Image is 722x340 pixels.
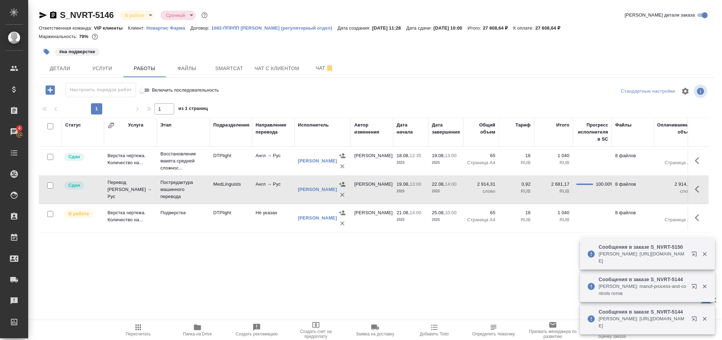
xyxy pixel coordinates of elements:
td: DTPlight [210,206,252,230]
p: Сообщения в заказе S_NVRT-5150 [599,243,687,251]
p: 8 файлов [615,181,650,188]
p: 0,92 [502,181,531,188]
a: 1083-ППРЛП [PERSON_NAME] (регуляторный отдел) [211,25,337,31]
span: Заявка на доставку [356,332,394,336]
button: Добавить работу [41,83,60,97]
p: 2025 [432,159,460,166]
span: Призвать менеджера по развитию [527,329,578,339]
p: RUB [502,188,531,195]
td: [PERSON_NAME] [351,149,393,173]
button: 4761.17 RUB; [90,32,99,41]
p: 65 [467,152,495,159]
p: 1 040 [538,152,569,159]
p: 65 [657,152,693,159]
button: Закрыть [697,316,712,322]
span: Чат [308,64,342,73]
button: Призвать менеджера по развитию [523,320,582,340]
p: 14:00 [445,181,457,187]
p: RUB [502,216,531,223]
div: Подразделение [213,122,250,129]
button: Папка на Drive [168,320,227,340]
p: #на подверстке [59,48,95,55]
button: Удалить [337,218,348,229]
p: Постредактура машинного перевода [160,179,206,200]
a: Новартис Фарма [146,25,190,31]
p: [PERSON_NAME]: [URL][DOMAIN_NAME] [599,315,687,329]
button: Добавить тэг [39,44,54,60]
p: К оплате: [513,25,536,31]
p: RUB [538,159,569,166]
button: Здесь прячутся важные кнопки [691,209,708,226]
p: 25.08, [432,210,445,215]
p: 21.08, [397,210,410,215]
p: 2025 [397,188,425,195]
div: Исполнитель [298,122,329,129]
a: [PERSON_NAME] [298,187,337,192]
p: Итого: [467,25,483,31]
div: 100.00% [596,181,608,188]
button: Удалить [337,161,348,172]
span: Пересчитать [126,332,151,336]
button: Срочный [164,12,187,18]
p: 14:00 [410,210,421,215]
span: Папка на Drive [183,332,212,336]
p: 19.08, [397,181,410,187]
p: Восстановление макета средней сложнос... [160,150,206,172]
div: В работе [160,11,196,20]
p: 27 608,64 ₽ [483,25,513,31]
p: Ответственная команда: [39,25,94,31]
p: Подверстка [160,209,206,216]
p: слово [467,188,495,195]
div: Направление перевода [256,122,291,136]
p: Маржинальность: [39,34,79,39]
span: Создать счет на предоплату [290,329,341,339]
p: [DATE] 11:28 [372,25,406,31]
td: Верстка чертежа. Количество на... [104,149,157,173]
button: Доп статусы указывают на важность/срочность заказа [200,11,209,20]
div: split button [619,86,677,97]
p: 16 [502,209,531,216]
p: RUB [538,216,569,223]
button: Создать рекламацию [227,320,286,340]
p: 18.08, [397,153,410,158]
span: из 1 страниц [178,104,208,115]
span: Включить последовательность [152,87,219,94]
a: [PERSON_NAME] [298,158,337,163]
div: Файлы [615,122,631,129]
p: Сообщения в заказе S_NVRT-5144 [599,276,687,283]
button: Скопировать ссылку [49,11,57,19]
div: Итого [556,122,569,129]
td: DTPlight [210,149,252,173]
span: Настроить таблицу [677,83,694,100]
button: Определить тематику [464,320,523,340]
p: 8 файлов [615,152,650,159]
svg: Отписаться [325,64,334,73]
button: Открыть в новой вкладке [687,279,704,296]
p: Дата сдачи: [406,25,433,31]
p: [PERSON_NAME]: manuf-process-and-controls готов [599,283,687,297]
p: 1 040 [538,209,569,216]
div: Тариф [515,122,531,129]
button: Закрыть [697,251,712,257]
div: Дата завершения [432,122,460,136]
p: 22.08, [432,181,445,187]
span: Создать рекламацию [236,332,278,336]
td: Верстка чертежа. Количество на... [104,206,157,230]
p: Сообщения в заказе S_NVRT-5144 [599,308,687,315]
td: [PERSON_NAME] [351,177,393,202]
button: Добавить Todo [405,320,464,340]
p: Страница А4 [467,216,495,223]
div: Прогресс исполнителя в SC [576,122,608,143]
button: Закрыть [697,283,712,290]
td: Не указан [252,206,294,230]
button: Здесь прячутся важные кнопки [691,181,708,198]
p: Сдан [68,153,80,160]
p: 65 [467,209,495,216]
p: Страница А4 [657,159,693,166]
div: Оплачиваемый объем [657,122,693,136]
p: 16 [502,152,531,159]
p: 2025 [432,216,460,223]
span: на подверстке [54,48,100,54]
p: 2025 [432,188,460,195]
